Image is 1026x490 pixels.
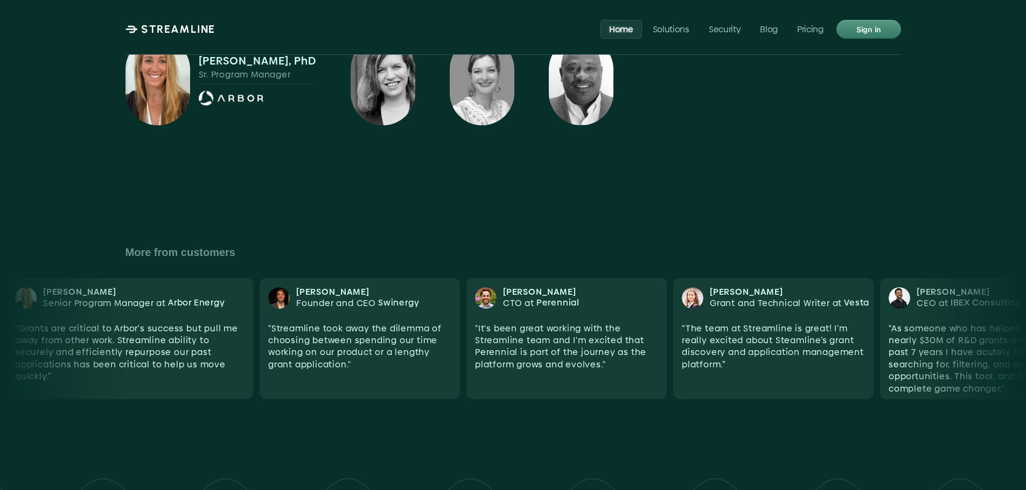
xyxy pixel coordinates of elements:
[125,246,236,259] p: More from customers
[296,287,451,297] p: [PERSON_NAME]
[601,19,642,38] a: Home
[199,69,305,80] p: Sr. Program Manager
[378,297,418,308] p: Swinergy
[916,297,948,309] p: CEO at
[652,24,689,34] p: Solutions
[836,20,901,39] a: Sign in
[788,19,832,38] a: Pricing
[709,297,841,309] p: Grant and Technical Writer at
[43,287,244,297] p: [PERSON_NAME]
[502,297,534,309] p: CTO at
[296,297,375,309] p: Founder and CEO
[950,297,1021,308] p: IBEX Consulting
[751,19,786,38] a: Blog
[709,24,741,34] p: Security
[760,24,778,34] p: Blog
[43,297,165,309] p: Senior Program Manager at
[125,23,215,35] a: STREAMLINE
[700,19,749,38] a: Security
[609,24,633,34] p: Home
[502,287,658,297] p: [PERSON_NAME]
[844,297,869,308] p: Vesta
[856,22,881,36] p: Sign in
[681,322,864,371] p: “The team at Streamline is great! I’m really excited about Steamline’s grant discovery and applic...
[797,24,823,34] p: Pricing
[141,23,215,35] p: STREAMLINE
[536,297,579,308] p: Perennial
[167,297,225,308] p: Arbor Energy
[268,322,451,371] p: "Streamline took away the dilemma of choosing between spending our time working on our product or...
[474,322,658,371] p: "It's been great working with the Streamline team and I'm excited that Perennial is part of the j...
[199,54,316,67] p: [PERSON_NAME], PhD
[15,322,244,382] p: “​Grants are critical to Arbor's success but pull me away from other work. Streamline ability to ...
[709,287,864,297] p: [PERSON_NAME]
